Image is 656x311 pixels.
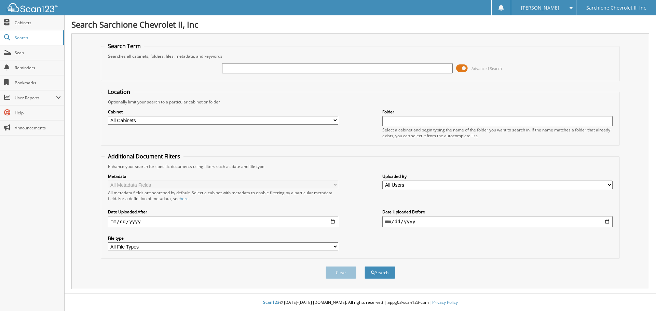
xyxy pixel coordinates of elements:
label: Metadata [108,173,338,179]
span: User Reports [15,95,56,101]
a: here [180,196,189,201]
span: Scan123 [263,299,279,305]
div: Enhance your search for specific documents using filters such as date and file type. [105,164,616,169]
div: Select a cabinet and begin typing the name of the folder you want to search in. If the name match... [382,127,613,139]
span: Bookmarks [15,80,61,86]
legend: Location [105,88,134,96]
button: Search [365,266,395,279]
div: Searches all cabinets, folders, files, metadata, and keywords [105,53,616,59]
span: Announcements [15,125,61,131]
span: Advanced Search [471,66,502,71]
legend: Search Term [105,42,144,50]
input: start [108,216,338,227]
h1: Search Sarchione Chevrolet II, Inc [71,19,649,30]
span: Reminders [15,65,61,71]
legend: Additional Document Filters [105,153,183,160]
button: Clear [326,266,356,279]
label: Uploaded By [382,173,613,179]
label: Cabinet [108,109,338,115]
img: scan123-logo-white.svg [7,3,58,12]
div: Optionally limit your search to a particular cabinet or folder [105,99,616,105]
span: Cabinets [15,20,61,26]
span: Help [15,110,61,116]
label: File type [108,235,338,241]
span: [PERSON_NAME] [521,6,559,10]
div: All metadata fields are searched by default. Select a cabinet with metadata to enable filtering b... [108,190,338,201]
div: © [DATE]-[DATE] [DOMAIN_NAME]. All rights reserved | appg03-scan123-com | [65,294,656,311]
span: Sarchione Chevrolet II, Inc [586,6,646,10]
label: Folder [382,109,613,115]
input: end [382,216,613,227]
label: Date Uploaded Before [382,209,613,215]
label: Date Uploaded After [108,209,338,215]
span: Search [15,35,60,41]
a: Privacy Policy [432,299,458,305]
span: Scan [15,50,61,56]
